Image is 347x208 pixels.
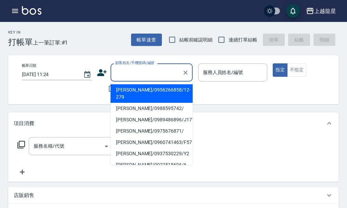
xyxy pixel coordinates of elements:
[111,114,193,125] li: [PERSON_NAME]/0989486896/J177
[33,38,68,47] span: 上一筆訂單:#1
[14,120,34,127] p: 項目消費
[115,60,154,65] label: 顧客姓名/手機號碼/編號
[8,112,339,134] div: 項目消費
[8,187,339,204] div: 店販銷售
[303,4,339,18] button: 上越龍星
[22,63,36,68] label: 帳單日期
[287,63,306,77] button: 不指定
[229,36,257,44] span: 連續打單結帳
[314,7,336,15] div: 上越龍星
[22,6,41,15] img: Logo
[14,192,34,199] p: 店販銷售
[8,37,33,47] h3: 打帳單
[101,141,112,152] button: Open
[181,68,190,77] button: Clear
[273,63,287,77] button: 指定
[111,159,193,178] li: [PERSON_NAME]/0922515696/6-209
[79,66,95,83] button: Choose date, selected date is 2025-08-10
[111,103,193,114] li: [PERSON_NAME]/0988595742/
[111,125,193,137] li: [PERSON_NAME]/0975676871/
[131,34,162,46] button: 帳單速查
[22,69,76,80] input: YYYY/MM/DD hh:mm
[111,137,193,148] li: [PERSON_NAME]/0960741463/F57
[111,84,193,103] li: [PERSON_NAME]/0956266858/12-279
[111,148,193,159] li: [PERSON_NAME]/0937530229/Y2
[286,4,300,18] button: save
[179,36,213,44] span: 結帳前確認明細
[8,30,33,35] h2: Key In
